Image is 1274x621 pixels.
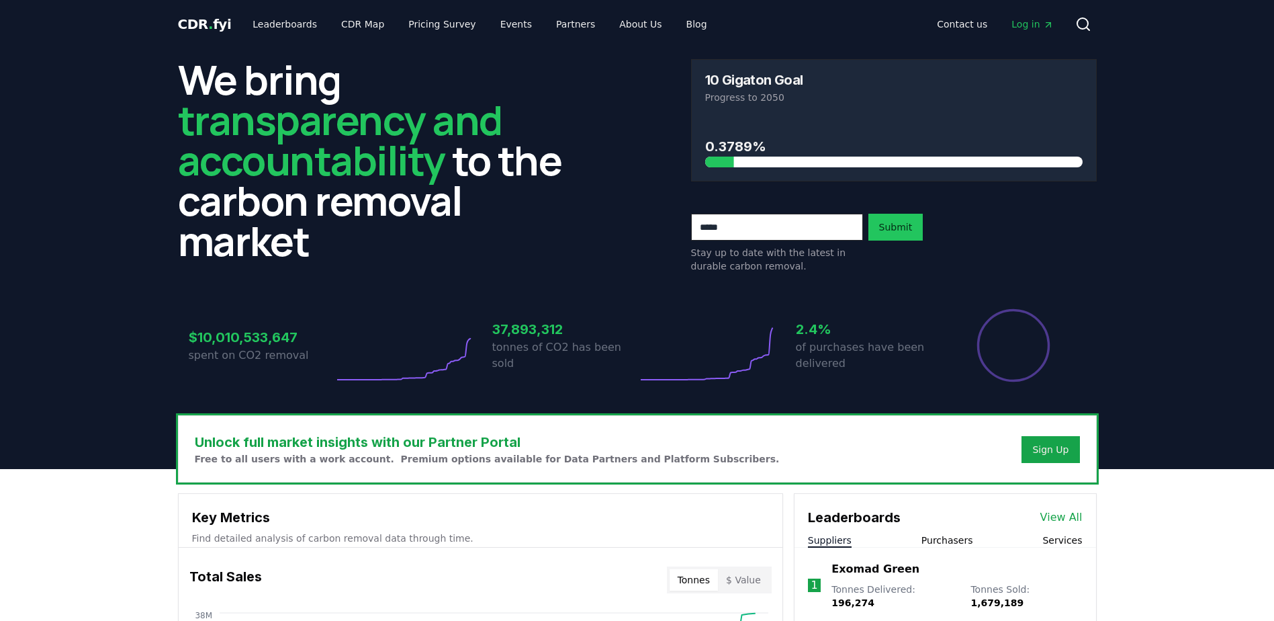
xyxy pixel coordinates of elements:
a: Exomad Green [831,561,919,577]
nav: Main [926,12,1064,36]
button: Tonnes [670,569,718,591]
h3: 10 Gigaton Goal [705,73,803,87]
span: Log in [1011,17,1053,31]
a: CDR Map [330,12,395,36]
p: Free to all users with a work account. Premium options available for Data Partners and Platform S... [195,452,780,466]
p: of purchases have been delivered [796,339,941,372]
h3: Total Sales [189,567,262,593]
span: 196,274 [831,597,874,608]
button: Sign Up [1021,436,1079,463]
a: Pricing Survey [398,12,486,36]
h3: 2.4% [796,319,941,339]
p: Progress to 2050 [705,91,1083,104]
p: Stay up to date with the latest in durable carbon removal. [691,246,863,273]
a: Leaderboards [242,12,328,36]
h3: 37,893,312 [492,319,637,339]
button: Suppliers [808,534,852,547]
a: Events [490,12,543,36]
span: . [208,16,213,32]
h3: Unlock full market insights with our Partner Portal [195,432,780,452]
p: 1 [811,577,817,593]
span: transparency and accountability [178,92,502,188]
p: tonnes of CO2 has been sold [492,339,637,372]
p: Tonnes Delivered : [831,583,957,610]
h3: $10,010,533,647 [189,327,334,347]
a: Contact us [926,12,998,36]
p: spent on CO2 removal [189,347,334,364]
a: View All [1040,509,1083,526]
p: Find detailed analysis of carbon removal data through time. [192,532,769,545]
div: Percentage of sales delivered [976,308,1051,383]
h3: 0.3789% [705,136,1083,157]
button: Purchasers [921,534,973,547]
span: CDR fyi [178,16,232,32]
p: Tonnes Sold : [970,583,1082,610]
a: Log in [1001,12,1064,36]
h3: Key Metrics [192,507,769,528]
a: Sign Up [1032,443,1068,456]
a: Blog [676,12,718,36]
h3: Leaderboards [808,507,901,528]
a: Partners [545,12,606,36]
tspan: 38M [195,611,212,620]
nav: Main [242,12,717,36]
button: Submit [868,214,923,241]
h2: We bring to the carbon removal market [178,59,584,261]
span: 1,679,189 [970,597,1023,608]
a: CDR.fyi [178,15,232,34]
a: About Us [608,12,672,36]
button: $ Value [718,569,769,591]
button: Services [1042,534,1082,547]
